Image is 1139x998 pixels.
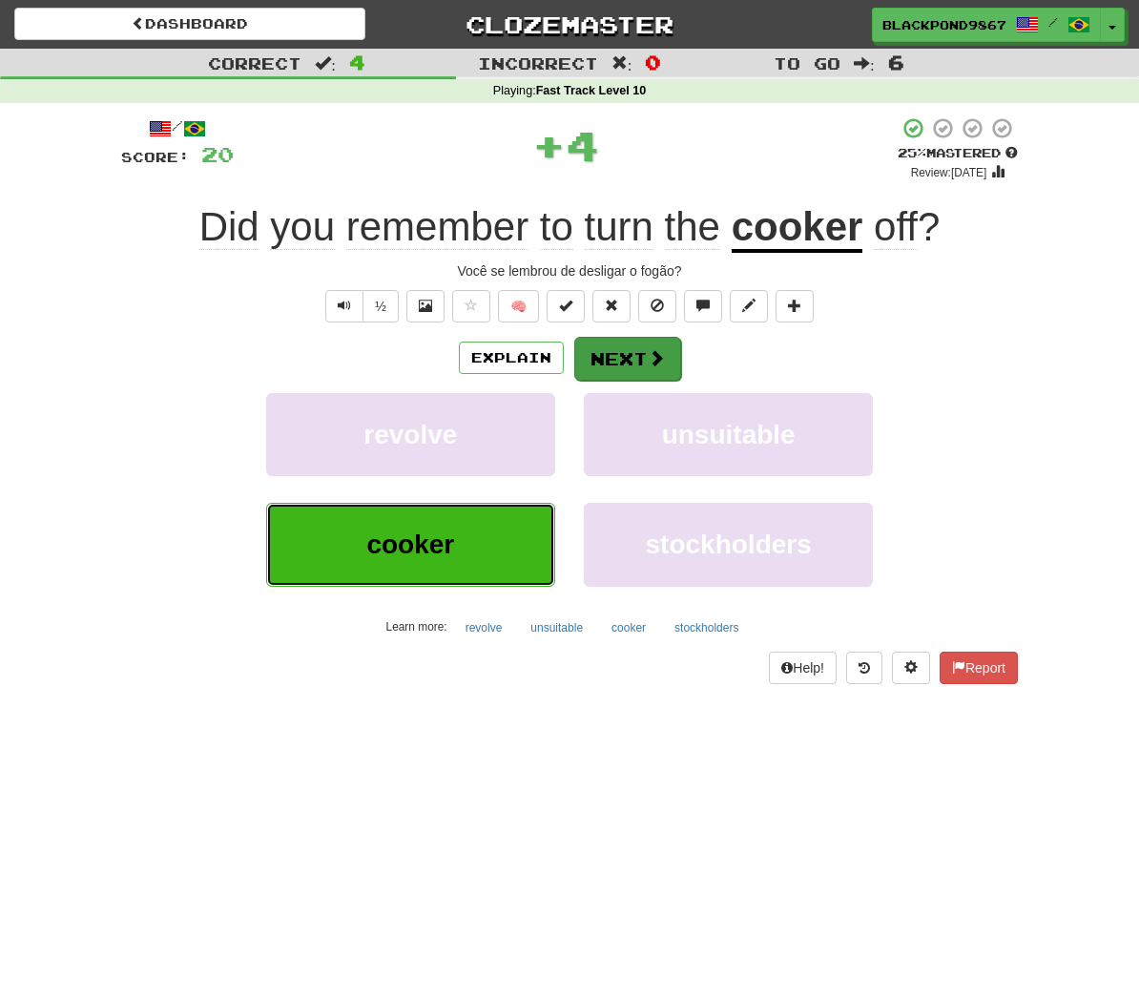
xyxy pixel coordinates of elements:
[455,613,513,642] button: revolve
[266,393,555,476] button: revolve
[362,290,399,322] button: ½
[584,393,873,476] button: unsuitable
[684,290,722,322] button: Discuss sentence (alt+u)
[662,420,796,449] span: unsuitable
[452,290,490,322] button: Favorite sentence (alt+f)
[592,290,631,322] button: Reset to 0% Mastered (alt+r)
[121,261,1018,281] div: Você se lembrou de desligar o fogão?
[394,8,745,41] a: Clozemaster
[532,116,566,174] span: +
[601,613,656,642] button: cooker
[321,290,399,322] div: Text-to-speech controls
[366,530,454,559] span: cooker
[898,145,926,160] span: 25 %
[911,166,987,179] small: Review: [DATE]
[520,613,593,642] button: unsuitable
[898,145,1018,162] div: Mastered
[406,290,445,322] button: Show image (alt+x)
[121,149,190,165] span: Score:
[536,84,647,97] strong: Fast Track Level 10
[1048,15,1058,29] span: /
[349,51,365,73] span: 4
[574,337,681,381] button: Next
[776,290,814,322] button: Add to collection (alt+a)
[584,503,873,586] button: stockholders
[566,121,599,169] span: 4
[208,53,301,73] span: Correct
[872,8,1101,42] a: BlackPond9867 /
[611,55,632,72] span: :
[665,204,720,250] span: the
[540,204,573,250] span: to
[315,55,336,72] span: :
[730,290,768,322] button: Edit sentence (alt+d)
[638,290,676,322] button: Ignore sentence (alt+i)
[882,16,1006,33] span: BlackPond9867
[199,204,259,250] span: Did
[121,116,234,140] div: /
[478,53,598,73] span: Incorrect
[774,53,840,73] span: To go
[732,204,863,253] u: cooker
[646,530,812,559] span: stockholders
[346,204,528,250] span: remember
[769,652,837,684] button: Help!
[862,204,940,250] span: ?
[459,342,564,374] button: Explain
[645,51,661,73] span: 0
[266,503,555,586] button: cooker
[14,8,365,40] a: Dashboard
[888,51,904,73] span: 6
[854,55,875,72] span: :
[846,652,882,684] button: Round history (alt+y)
[325,290,363,322] button: Play sentence audio (ctl+space)
[874,204,918,250] span: off
[363,420,457,449] span: revolve
[664,613,749,642] button: stockholders
[270,204,335,250] span: you
[201,142,234,166] span: 20
[585,204,653,250] span: turn
[386,620,447,634] small: Learn more:
[547,290,585,322] button: Set this sentence to 100% Mastered (alt+m)
[940,652,1018,684] button: Report
[498,290,539,322] button: 🧠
